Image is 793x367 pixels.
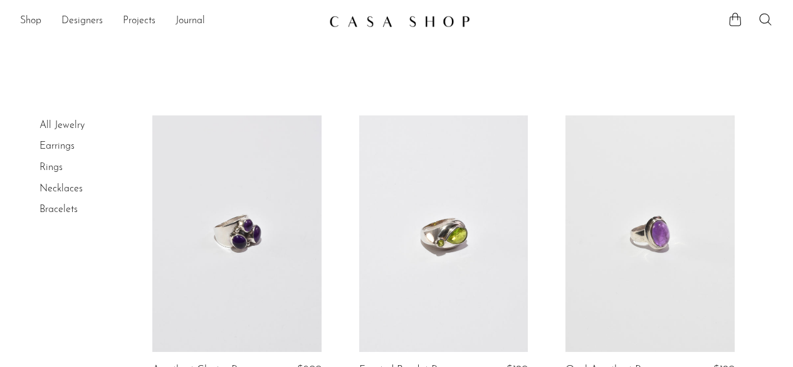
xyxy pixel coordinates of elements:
[39,184,83,194] a: Necklaces
[61,13,103,29] a: Designers
[20,13,41,29] a: Shop
[39,162,63,173] a: Rings
[176,13,205,29] a: Journal
[39,141,75,151] a: Earrings
[123,13,155,29] a: Projects
[20,11,319,32] ul: NEW HEADER MENU
[39,205,78,215] a: Bracelets
[20,11,319,32] nav: Desktop navigation
[39,120,85,130] a: All Jewelry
